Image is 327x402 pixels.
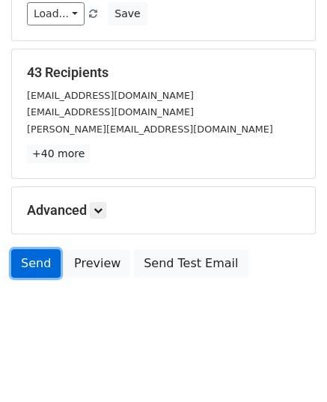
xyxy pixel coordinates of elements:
[27,106,194,118] small: [EMAIL_ADDRESS][DOMAIN_NAME]
[64,249,130,278] a: Preview
[108,2,147,25] button: Save
[11,249,61,278] a: Send
[27,64,300,81] h5: 43 Recipients
[252,330,327,402] iframe: Chat Widget
[27,90,194,101] small: [EMAIL_ADDRESS][DOMAIN_NAME]
[27,202,300,219] h5: Advanced
[27,124,273,135] small: [PERSON_NAME][EMAIL_ADDRESS][DOMAIN_NAME]
[27,2,85,25] a: Load...
[134,249,248,278] a: Send Test Email
[27,144,90,163] a: +40 more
